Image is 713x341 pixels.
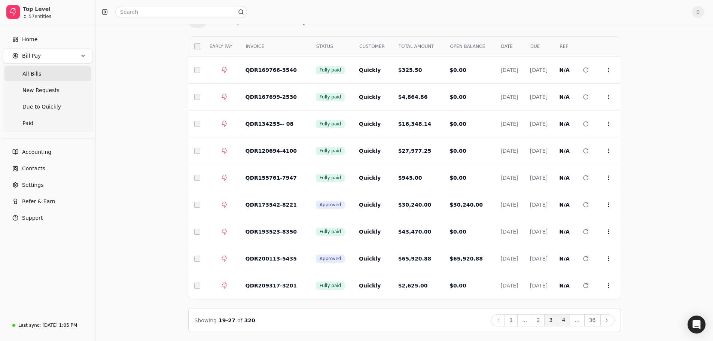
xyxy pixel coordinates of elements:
[398,121,432,127] span: $16,348.14
[320,174,341,181] span: Fully paid
[3,177,92,192] a: Settings
[559,175,570,181] span: N/A
[320,94,341,100] span: Fully paid
[42,322,77,329] div: [DATE] 1:05 PM
[3,161,92,176] a: Contacts
[450,229,466,235] span: $0.00
[359,121,381,127] span: Quickly
[692,6,704,18] button: S
[500,121,518,127] span: [DATE]
[450,202,483,208] span: $30,240.00
[22,148,51,156] span: Accounting
[23,5,89,13] div: Top Level
[500,283,518,289] span: [DATE]
[246,202,297,208] span: QDR173542-8221
[559,148,570,154] span: N/A
[22,181,43,189] span: Settings
[530,121,548,127] span: [DATE]
[450,283,466,289] span: $0.00
[3,194,92,209] button: Refer & Earn
[115,6,247,18] input: Search
[530,148,548,154] span: [DATE]
[246,256,297,262] span: QDR200113-5435
[530,43,540,50] span: DUE
[246,94,297,100] span: QDR167699-2530
[4,116,91,131] a: Paid
[359,43,385,50] span: CUSTOMER
[237,317,243,323] span: of
[530,283,548,289] span: [DATE]
[570,314,584,326] button: ...
[3,210,92,225] button: Support
[500,256,518,262] span: [DATE]
[246,43,264,50] span: INVOICE
[530,67,548,73] span: [DATE]
[359,283,381,289] span: Quickly
[500,67,518,73] span: [DATE]
[559,121,570,127] span: N/A
[22,86,60,94] span: New Requests
[22,36,37,43] span: Home
[560,43,568,50] span: REF
[359,256,381,262] span: Quickly
[450,175,466,181] span: $0.00
[584,314,601,326] button: 36
[399,43,434,50] span: TOTAL AMOUNT
[500,202,518,208] span: [DATE]
[22,198,55,205] span: Refer & Earn
[22,52,41,60] span: Bill Pay
[501,43,512,50] span: DATE
[559,202,570,208] span: N/A
[22,119,33,127] span: Paid
[320,67,341,73] span: Fully paid
[244,317,255,323] span: 320
[22,103,61,111] span: Due to Quickly
[559,256,570,262] span: N/A
[22,214,43,222] span: Support
[398,148,432,154] span: $27,977.25
[557,314,570,326] button: 4
[359,94,381,100] span: Quickly
[3,48,92,63] button: Bill Pay
[530,175,548,181] span: [DATE]
[450,67,466,73] span: $0.00
[3,319,92,332] a: Last sync:[DATE] 1:05 PM
[316,43,333,50] span: STATUS
[246,67,297,73] span: QDR169766-3540
[3,32,92,47] a: Home
[505,314,518,326] button: 1
[246,175,297,181] span: QDR155761-7947
[398,67,422,73] span: $325.50
[320,121,341,127] span: Fully paid
[195,317,217,323] span: Showing
[18,322,41,329] div: Last sync:
[398,175,422,181] span: $945.00
[22,165,45,173] span: Contacts
[3,144,92,159] a: Accounting
[359,148,381,154] span: Quickly
[320,201,341,208] span: Approved
[450,43,485,50] span: OPEN BALANCE
[320,147,341,154] span: Fully paid
[450,148,466,154] span: $0.00
[246,121,294,127] span: QDR134255-- 08
[500,94,518,100] span: [DATE]
[398,283,428,289] span: $2,625.00
[320,255,341,262] span: Approved
[530,94,548,100] span: [DATE]
[530,229,548,235] span: [DATE]
[22,70,41,78] span: All Bills
[517,314,532,326] button: ...
[4,66,91,81] a: All Bills
[450,94,466,100] span: $0.00
[320,282,341,289] span: Fully paid
[398,229,432,235] span: $43,470.00
[544,314,557,326] button: 3
[532,314,545,326] button: 2
[246,148,297,154] span: QDR120694-4100
[450,121,466,127] span: $0.00
[219,317,235,323] span: 19 - 27
[359,175,381,181] span: Quickly
[500,175,518,181] span: [DATE]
